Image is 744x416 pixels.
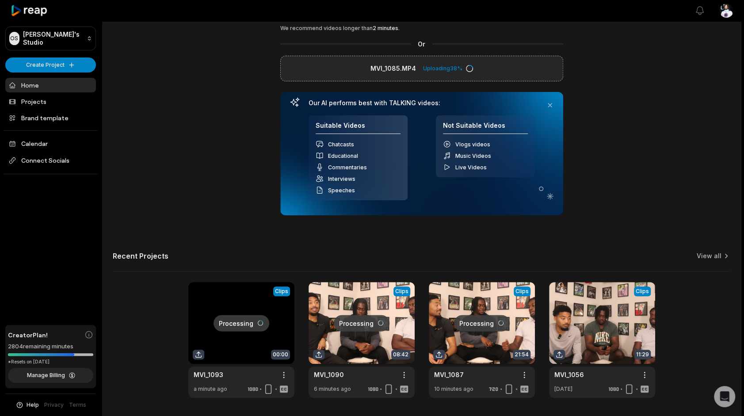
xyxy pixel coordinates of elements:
a: Home [5,78,96,92]
h2: Recent Projects [113,252,168,260]
a: Brand template [5,111,96,125]
span: Commentaries [328,164,367,171]
h3: Our AI performs best with TALKING videos: [309,99,535,107]
div: *Resets on [DATE] [8,359,93,365]
span: Live Videos [455,164,487,171]
div: Uploading 38 % [423,65,473,73]
a: MVI_1090 [314,370,344,379]
span: Music Videos [455,153,491,159]
a: Calendar [5,136,96,151]
a: MVI_1093 [194,370,223,379]
span: Educational [328,153,358,159]
span: Vlogs videos [455,141,490,148]
p: [PERSON_NAME]'s Studio [23,31,83,46]
div: 2804 remaining minutes [8,342,93,351]
label: MVI_1085.MP4 [370,63,416,74]
span: Chatcasts [328,141,354,148]
div: OS [9,32,19,45]
div: We recommend videos longer than . [280,24,563,32]
span: 2 minutes [373,25,398,31]
button: Create Project [5,57,96,73]
a: MVI_1087 [434,370,464,379]
h4: Not Suitable Videos [443,122,528,134]
span: Creator Plan! [8,330,48,340]
button: Help [15,401,39,409]
a: Privacy [44,401,64,409]
h4: Suitable Videos [316,122,401,134]
span: Interviews [328,176,355,182]
div: Open Intercom Messenger [714,386,735,407]
a: Projects [5,94,96,109]
span: Connect Socials [5,153,96,168]
span: Help [27,401,39,409]
button: Manage Billing [8,368,93,383]
span: Or [411,39,432,49]
a: View all [697,252,721,260]
span: Speeches [328,187,355,194]
a: Terms [69,401,86,409]
a: MVI_1056 [554,370,584,379]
